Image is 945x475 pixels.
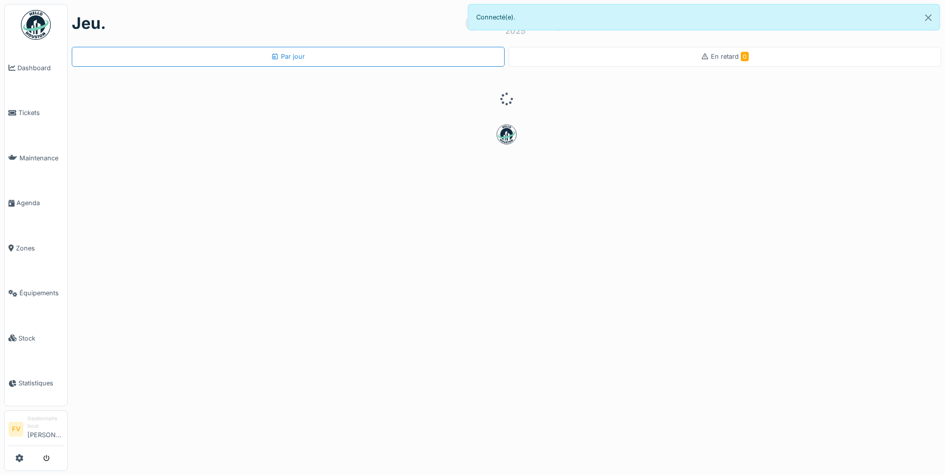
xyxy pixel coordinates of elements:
[4,361,67,406] a: Statistiques
[4,271,67,316] a: Équipements
[4,226,67,271] a: Zones
[4,135,67,181] a: Maintenance
[27,415,63,444] li: [PERSON_NAME]
[8,415,63,446] a: FV Gestionnaire local[PERSON_NAME]
[271,52,305,61] div: Par jour
[17,63,63,73] span: Dashboard
[711,53,749,60] span: En retard
[741,52,749,61] span: 0
[19,288,63,298] span: Équipements
[16,243,63,253] span: Zones
[4,45,67,91] a: Dashboard
[18,378,63,388] span: Statistiques
[27,415,63,430] div: Gestionnaire local
[21,10,51,40] img: Badge_color-CXgf-gQk.svg
[16,198,63,208] span: Agenda
[468,4,941,30] div: Connecté(e).
[505,25,526,37] div: 2025
[4,316,67,361] a: Stock
[72,14,106,33] h1: jeu.
[4,181,67,226] a: Agenda
[497,124,517,144] img: badge-BVDL4wpA.svg
[18,334,63,343] span: Stock
[917,4,940,31] button: Close
[8,422,23,437] li: FV
[4,91,67,136] a: Tickets
[18,108,63,118] span: Tickets
[19,153,63,163] span: Maintenance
